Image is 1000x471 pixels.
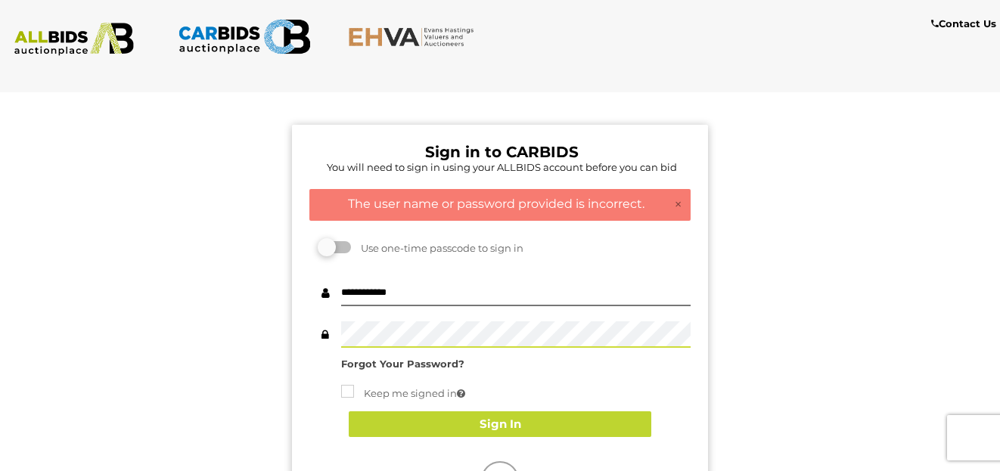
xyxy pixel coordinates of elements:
a: × [674,197,682,212]
span: Use one-time passcode to sign in [353,242,523,254]
b: Sign in to CARBIDS [425,143,579,161]
label: Keep me signed in [341,385,465,402]
img: EHVA.com.au [348,26,481,47]
img: CARBIDS.com.au [178,15,311,58]
button: Sign In [349,411,651,438]
a: Contact Us [931,15,1000,33]
h5: You will need to sign in using your ALLBIDS account before you can bid [313,162,691,172]
img: ALLBIDS.com.au [8,23,141,56]
b: Contact Us [931,17,996,29]
h4: The user name or password provided is incorrect. [318,197,682,211]
a: Forgot Your Password? [341,358,464,370]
